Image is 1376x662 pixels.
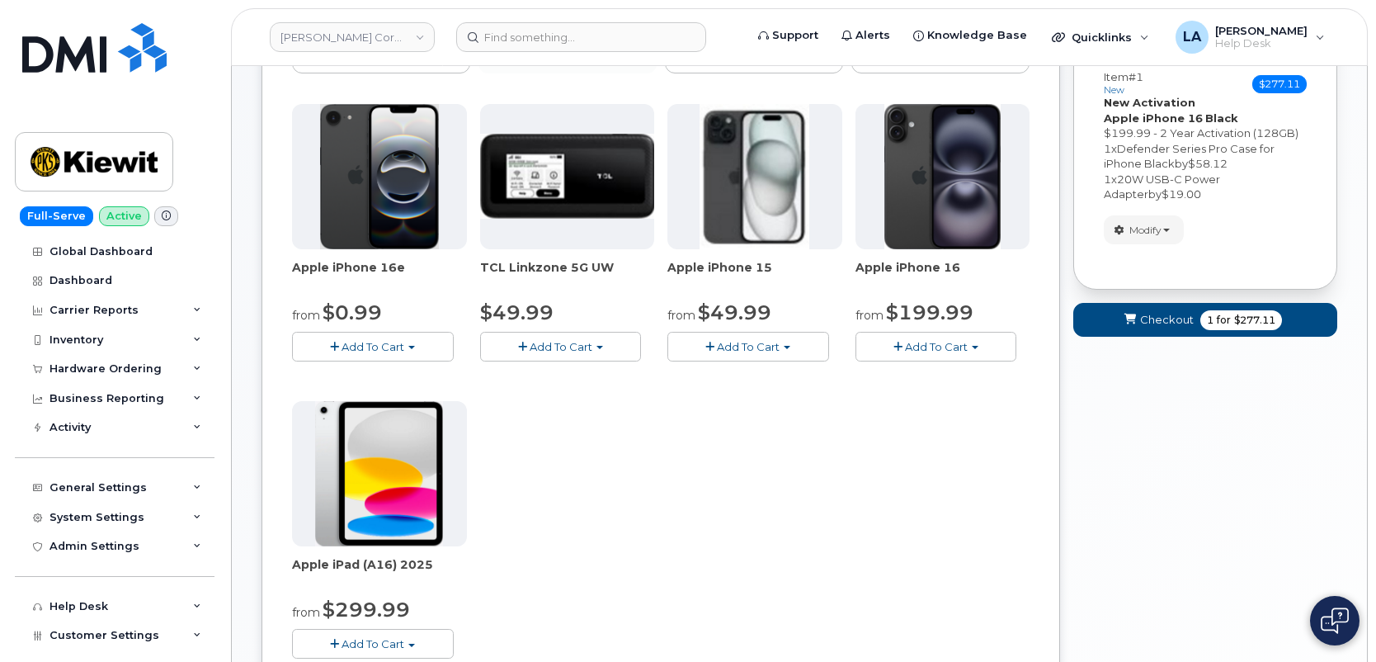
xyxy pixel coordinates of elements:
[667,259,842,292] div: Apple iPhone 15
[323,598,410,622] span: $299.99
[927,27,1027,44] span: Knowledge Base
[667,308,695,323] small: from
[1104,215,1184,244] button: Modify
[342,637,404,650] span: Add To Cart
[1104,84,1124,96] small: new
[1104,142,1275,171] span: Defender Series Pro Case for iPhone Black
[1072,31,1132,44] span: Quicklinks
[292,308,320,323] small: from
[855,308,884,323] small: from
[747,19,830,52] a: Support
[884,104,1001,249] img: iphone_16_plus.png
[698,300,771,324] span: $49.99
[830,19,902,52] a: Alerts
[667,332,829,361] button: Add To Cart
[1205,111,1238,125] strong: Black
[1104,173,1111,186] span: 1
[1321,608,1349,634] img: Open chat
[342,340,404,353] span: Add To Cart
[1104,111,1203,125] strong: Apple iPhone 16
[323,300,382,324] span: $0.99
[480,332,642,361] button: Add To Cart
[1183,27,1201,47] span: LA
[1215,24,1308,37] span: [PERSON_NAME]
[886,300,973,324] span: $199.99
[270,22,435,52] a: Kiewit Corporation
[1104,173,1220,201] span: 20W USB-C Power Adapter
[456,22,706,52] input: Find something...
[1104,172,1307,202] div: x by
[1104,141,1307,172] div: x by
[1215,37,1308,50] span: Help Desk
[292,556,467,589] div: Apple iPad (A16) 2025
[315,401,443,546] img: ipad_11.png
[902,19,1039,52] a: Knowledge Base
[480,134,655,219] img: linkzone5g.png
[1104,142,1111,155] span: 1
[1129,223,1162,238] span: Modify
[1162,187,1201,201] span: $19.00
[1104,96,1195,109] strong: New Activation
[1073,303,1337,337] button: Checkout 1 for $277.11
[1164,21,1336,54] div: Lanette Aparicio
[1207,313,1213,328] span: 1
[292,605,320,620] small: from
[292,629,454,658] button: Add To Cart
[855,27,890,44] span: Alerts
[1129,70,1143,83] span: #1
[855,332,1017,361] button: Add To Cart
[480,300,554,324] span: $49.99
[1213,313,1234,328] span: for
[1104,125,1307,141] div: $199.99 - 2 Year Activation (128GB)
[1040,21,1161,54] div: Quicklinks
[1252,75,1307,93] span: $277.11
[292,259,467,292] div: Apple iPhone 16e
[1188,157,1228,170] span: $58.12
[530,340,592,353] span: Add To Cart
[1234,313,1275,328] span: $277.11
[700,104,809,249] img: iphone15.jpg
[1140,312,1194,328] span: Checkout
[905,340,968,353] span: Add To Cart
[320,104,439,249] img: iphone16e.png
[855,259,1030,292] div: Apple iPhone 16
[772,27,818,44] span: Support
[292,332,454,361] button: Add To Cart
[717,340,780,353] span: Add To Cart
[480,259,655,292] div: TCL Linkzone 5G UW
[1104,71,1143,95] h3: Item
